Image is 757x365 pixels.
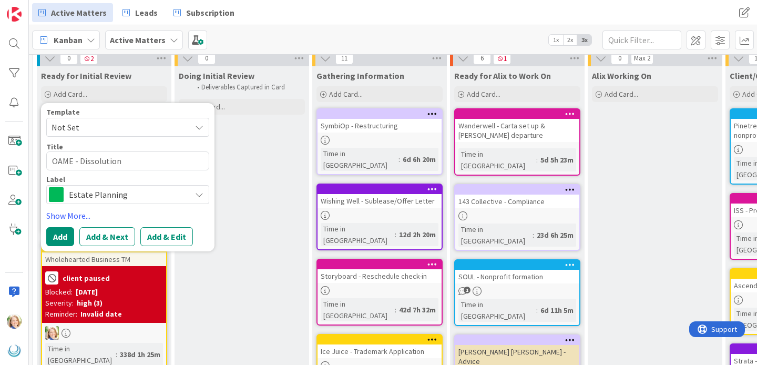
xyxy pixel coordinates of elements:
[533,229,534,241] span: :
[467,89,500,99] span: Add Card...
[198,52,216,65] span: 0
[396,229,438,240] div: 12d 2h 20m
[534,229,576,241] div: 23d 6h 25m
[51,6,107,19] span: Active Matters
[80,309,122,320] div: Invalid date
[135,6,158,19] span: Leads
[46,151,209,170] textarea: OAME - Dissolution
[77,298,103,309] div: high (3)
[398,154,400,165] span: :
[54,89,87,99] span: Add Card...
[473,52,491,65] span: 6
[7,7,22,22] img: Visit kanbanzone.com
[80,52,98,65] span: 2
[605,89,638,99] span: Add Card...
[60,52,78,65] span: 0
[611,52,629,65] span: 0
[455,119,579,142] div: Wanderwell - Carta set up & [PERSON_NAME] departure
[46,176,65,183] span: Label
[577,35,591,45] span: 3x
[179,70,254,81] span: Doing Initial Review
[538,154,576,166] div: 5d 5h 23m
[46,227,74,246] button: Add
[318,269,442,283] div: Storyboard - Reschedule check-in
[318,119,442,133] div: SymbiOp - Restructuring
[7,314,22,329] img: AD
[318,335,442,358] div: Ice Juice - Trademark Application
[116,349,117,360] span: :
[167,3,241,22] a: Subscription
[395,229,396,240] span: :
[186,6,234,19] span: Subscription
[116,3,164,22] a: Leads
[52,120,183,134] span: Not Set
[54,34,83,46] span: Kanban
[46,209,209,222] a: Show More...
[455,185,579,208] div: 143 Collective - Compliance
[110,35,166,45] b: Active Matters
[536,305,538,316] span: :
[455,270,579,283] div: SOUL - Nonprofit formation
[395,304,396,316] span: :
[63,275,110,282] b: client paused
[191,102,225,111] span: Add Card...
[321,223,395,246] div: Time in [GEOGRAPHIC_DATA]
[321,298,395,321] div: Time in [GEOGRAPHIC_DATA]
[140,227,193,246] button: Add & Edit
[76,287,98,298] div: [DATE]
[400,154,438,165] div: 6d 6h 20m
[318,260,442,283] div: Storyboard - Reschedule check-in
[493,52,511,65] span: 1
[634,56,650,61] div: Max 2
[592,70,651,81] span: Alix Working On
[42,243,166,266] div: Wholehearted Business TM
[329,89,363,99] span: Add Card...
[464,287,470,293] span: 1
[454,70,551,81] span: Ready for Alix to Work On
[602,31,681,49] input: Quick Filter...
[458,148,536,171] div: Time in [GEOGRAPHIC_DATA]
[318,344,442,358] div: Ice Juice - Trademark Application
[22,2,48,14] span: Support
[45,309,77,320] div: Reminder:
[46,108,80,116] span: Template
[191,83,303,92] li: Deliverables Captured in Card
[321,148,398,171] div: Time in [GEOGRAPHIC_DATA]
[538,305,576,316] div: 6d 11h 5m
[455,195,579,208] div: 143 Collective - Compliance
[318,109,442,133] div: SymbiOp - Restructuring
[117,349,163,360] div: 338d 1h 25m
[7,343,22,358] img: avatar
[45,298,74,309] div: Severity:
[455,109,579,142] div: Wanderwell - Carta set up & [PERSON_NAME] departure
[318,185,442,208] div: Wishing Well - Sublease/Offer Letter
[335,52,353,65] span: 11
[42,326,166,340] div: AD
[45,326,59,340] img: AD
[41,70,131,81] span: Ready for Initial Review
[318,194,442,208] div: Wishing Well - Sublease/Offer Letter
[549,35,563,45] span: 1x
[458,299,536,322] div: Time in [GEOGRAPHIC_DATA]
[536,154,538,166] span: :
[79,227,135,246] button: Add & Next
[316,70,404,81] span: Gathering Information
[42,252,166,266] div: Wholehearted Business TM
[69,187,186,202] span: Estate Planning
[455,260,579,283] div: SOUL - Nonprofit formation
[563,35,577,45] span: 2x
[46,142,63,151] label: Title
[32,3,113,22] a: Active Matters
[396,304,438,316] div: 42d 7h 32m
[45,287,73,298] div: Blocked:
[458,224,533,247] div: Time in [GEOGRAPHIC_DATA]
